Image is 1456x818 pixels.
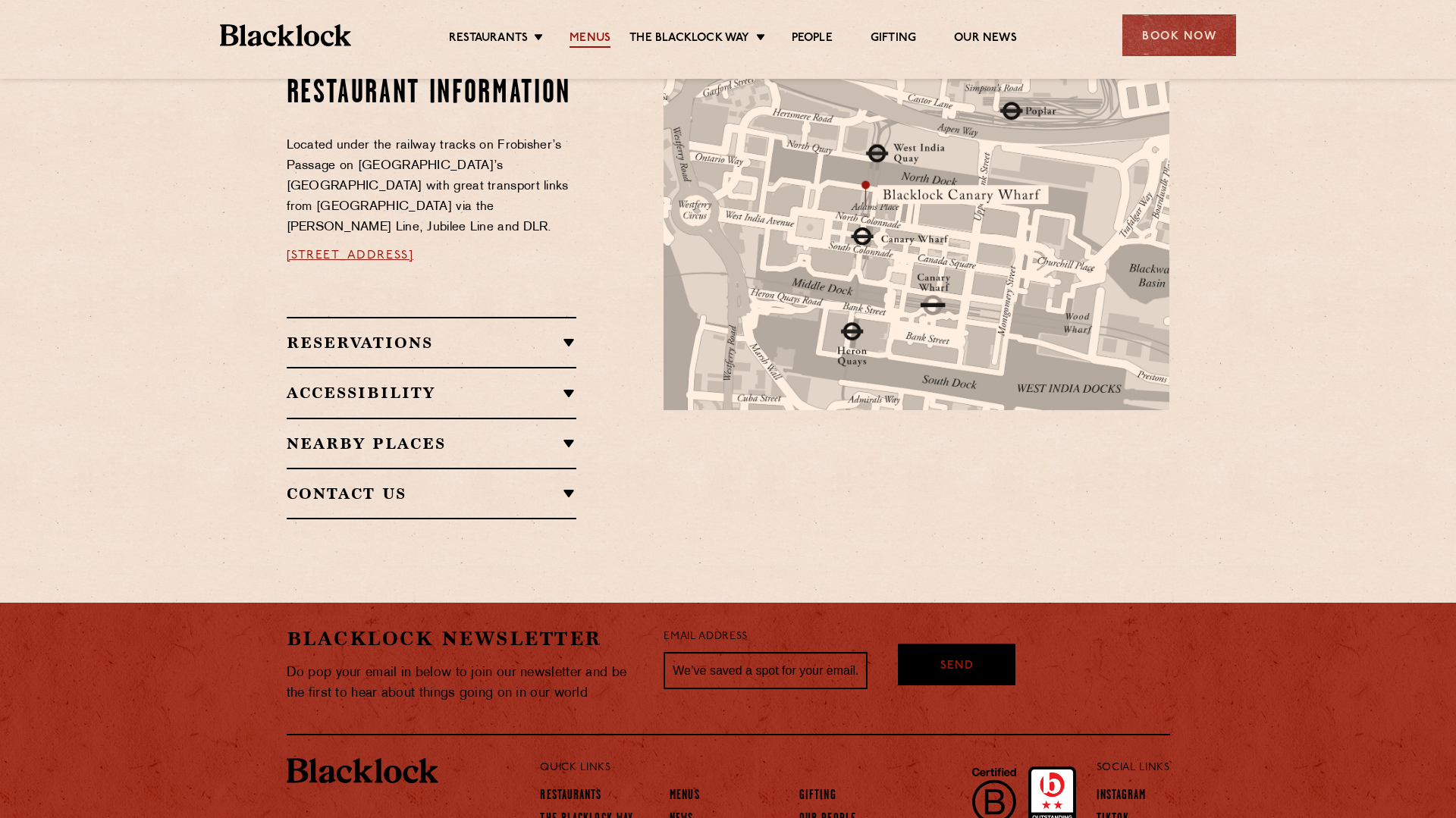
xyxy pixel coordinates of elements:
[287,384,577,402] h2: Accessibility
[1097,758,1170,778] p: Social Links
[287,139,569,233] span: Located under the railway tracks on Frobisher’s Passage on [GEOGRAPHIC_DATA]’s [GEOGRAPHIC_DATA] ...
[287,434,577,453] h2: Nearby Places
[287,75,577,113] h2: Restaurant Information
[940,658,974,675] span: Send
[540,758,1046,778] p: Quick Links
[287,663,642,704] p: Do pop your email in below to join our newsletter and be the first to hear about things going on ...
[664,652,868,690] input: We’ve saved a spot for your email...
[670,788,700,805] a: Menus
[540,788,601,805] a: Restaurants
[287,484,577,503] h2: Contact Us
[287,758,438,784] img: BL_Textured_Logo-footer-cropped.svg
[629,31,749,48] a: The Blacklock Way
[449,31,528,48] a: Restaurants
[799,788,836,805] a: Gifting
[287,625,642,652] h2: Blacklock Newsletter
[1006,378,1219,520] img: svg%3E
[664,628,747,646] label: Email Address
[287,334,577,352] h2: Reservations
[570,31,610,48] a: Menus
[954,31,1017,48] a: Our News
[1122,14,1236,56] div: Book Now
[871,31,916,48] a: Gifting
[792,31,833,48] a: People
[287,249,414,262] a: [STREET_ADDRESS]
[220,24,351,46] img: BL_Textured_Logo-footer-cropped.svg
[1097,788,1147,805] a: Instagram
